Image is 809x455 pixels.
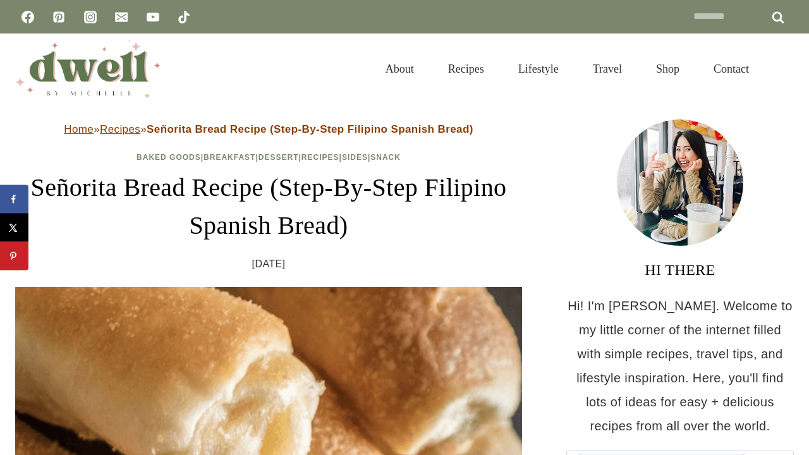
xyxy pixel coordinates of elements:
strong: Señorita Bread Recipe (Step-By-Step Filipino Spanish Bread) [147,123,473,135]
a: TikTok [171,4,197,30]
a: Sides [342,153,368,162]
p: Hi! I'm [PERSON_NAME]. Welcome to my little corner of the internet filled with simple recipes, tr... [566,294,794,438]
button: View Search Form [772,58,794,80]
time: [DATE] [252,255,286,274]
span: | | | | | [137,153,401,162]
a: Recipes [100,123,140,135]
img: DWELL by michelle [15,40,161,98]
nav: Primary Navigation [368,47,766,91]
a: Pinterest [46,4,71,30]
h1: Señorita Bread Recipe (Step-By-Step Filipino Spanish Bread) [15,169,522,245]
a: Shop [639,47,696,91]
a: Baked Goods [137,153,201,162]
a: Recipes [301,153,339,162]
a: Travel [576,47,639,91]
h3: HI THERE [566,258,794,281]
a: Email [109,4,134,30]
a: Contact [696,47,766,91]
a: Dessert [259,153,299,162]
a: Breakfast [204,153,255,162]
a: Recipes [431,47,501,91]
a: Instagram [78,4,103,30]
a: Lifestyle [501,47,576,91]
a: About [368,47,431,91]
a: YouTube [140,4,166,30]
a: Facebook [15,4,40,30]
a: Snack [370,153,401,162]
span: » » [64,123,473,135]
a: Home [64,123,94,135]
